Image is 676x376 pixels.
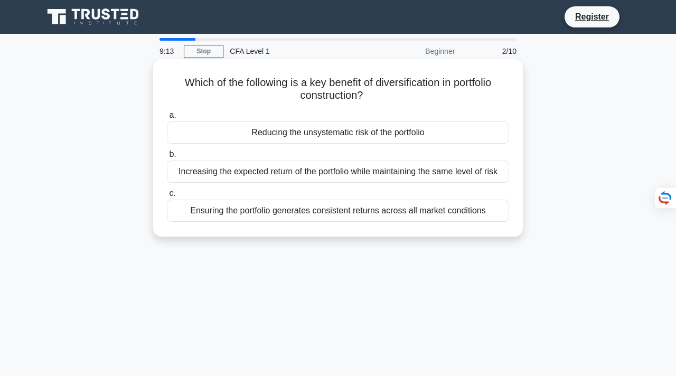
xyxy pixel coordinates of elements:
[169,110,176,119] span: a.
[369,41,461,62] div: Beginner
[153,41,184,62] div: 9:13
[167,161,509,183] div: Increasing the expected return of the portfolio while maintaining the same level of risk
[169,149,176,158] span: b.
[167,121,509,144] div: Reducing the unsystematic risk of the portfolio
[167,200,509,222] div: Ensuring the portfolio generates consistent returns across all market conditions
[569,10,615,23] a: Register
[461,41,523,62] div: 2/10
[166,76,510,102] h5: Which of the following is a key benefit of diversification in portfolio construction?
[184,45,223,58] a: Stop
[223,41,369,62] div: CFA Level 1
[169,189,175,198] span: c.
